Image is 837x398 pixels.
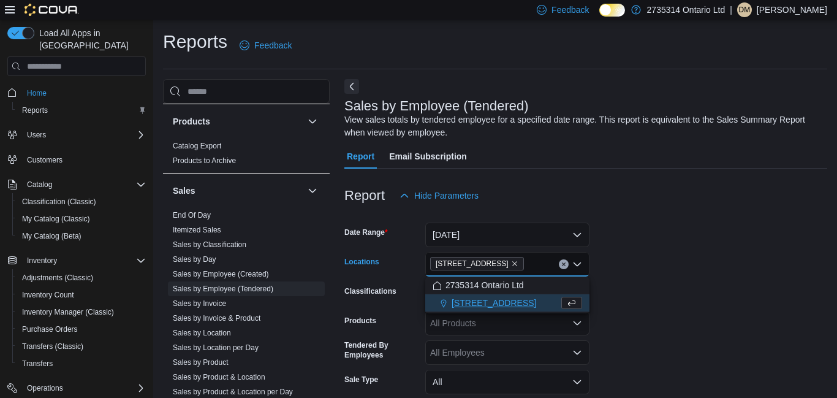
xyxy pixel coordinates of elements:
div: Desiree Metcalfe [737,2,752,17]
button: Catalog [22,177,57,192]
span: Adjustments (Classic) [17,270,146,285]
span: Sales by Product & Location [173,372,265,382]
span: My Catalog (Classic) [22,214,90,224]
span: Report [347,144,374,169]
span: Sales by Day [173,254,216,264]
button: 2735314 Ontario Ltd [425,277,589,294]
button: Sales [305,183,320,198]
a: Classification (Classic) [17,194,101,209]
p: [PERSON_NAME] [757,2,827,17]
span: Catalog [22,177,146,192]
span: [STREET_ADDRESS] [452,297,536,309]
span: Feedback [254,39,292,52]
h3: Products [173,115,210,128]
label: Locations [344,257,379,267]
a: Sales by Invoice [173,299,226,308]
span: Inventory Count [22,290,74,300]
span: End Of Day [173,210,211,220]
span: Operations [27,383,63,393]
div: View sales totals by tendered employee for a specified date range. This report is equivalent to t... [344,113,821,139]
img: Cova [25,4,79,16]
span: Inventory [22,253,146,268]
button: My Catalog (Beta) [12,228,151,245]
span: Catalog Export [173,141,221,151]
span: Transfers [22,359,53,369]
span: Users [27,130,46,140]
button: Inventory Count [12,286,151,304]
h3: Sales by Employee (Tendered) [344,99,529,113]
span: Sales by Invoice & Product [173,313,260,323]
a: Transfers (Classic) [17,339,88,354]
button: Operations [2,380,151,397]
span: Email Subscription [389,144,467,169]
a: Home [22,86,51,101]
span: Classification (Classic) [17,194,146,209]
button: Remove 268 Sandwich St S from selection in this group [511,260,518,267]
a: Itemized Sales [173,226,221,234]
label: Sale Type [344,375,378,385]
button: Products [173,115,303,128]
button: Clear input [559,259,569,269]
span: Sales by Classification [173,240,246,250]
p: | [730,2,732,17]
a: Sales by Invoice & Product [173,314,260,323]
button: Purchase Orders [12,321,151,338]
input: Dark Mode [599,4,625,17]
label: Classifications [344,286,396,296]
span: Home [22,85,146,100]
a: Transfers [17,356,58,371]
button: Transfers (Classic) [12,338,151,355]
button: Sales [173,185,303,197]
span: Reports [17,103,146,118]
span: 268 Sandwich St S [430,257,524,270]
button: Open list of options [572,348,582,358]
span: My Catalog (Classic) [17,212,146,226]
a: Sales by Product [173,358,229,367]
span: My Catalog (Beta) [22,231,81,241]
span: Catalog [27,180,52,189]
span: Inventory Count [17,288,146,302]
span: Purchase Orders [17,322,146,337]
span: Transfers [17,356,146,371]
button: [DATE] [425,223,589,247]
a: Sales by Product & Location per Day [173,388,293,396]
button: Products [305,114,320,129]
button: Adjustments (Classic) [12,269,151,286]
a: Sales by Location [173,329,231,337]
span: Sales by Location [173,328,231,338]
span: Products to Archive [173,156,236,166]
span: Inventory Manager (Classic) [17,305,146,320]
span: Feedback [551,4,589,16]
span: DM [739,2,751,17]
span: Itemized Sales [173,225,221,235]
button: Reports [12,102,151,119]
span: 2735314 Ontario Ltd [445,279,524,291]
label: Products [344,316,376,326]
button: Users [22,128,51,142]
span: Transfers (Classic) [17,339,146,354]
span: Reports [22,105,48,115]
span: Home [27,88,47,98]
label: Date Range [344,228,388,237]
span: Transfers (Classic) [22,342,83,351]
a: Sales by Product & Location [173,373,265,381]
button: Users [2,126,151,144]
label: Tendered By Employees [344,340,420,360]
a: Reports [17,103,53,118]
button: Classification (Classic) [12,193,151,210]
button: Inventory Manager (Classic) [12,304,151,321]
button: Catalog [2,176,151,193]
span: Users [22,128,146,142]
a: Sales by Employee (Created) [173,270,269,278]
a: Catalog Export [173,142,221,150]
span: [STREET_ADDRESS] [436,258,509,270]
span: Customers [27,155,62,165]
a: Purchase Orders [17,322,83,337]
button: Transfers [12,355,151,372]
button: Operations [22,381,68,396]
span: Inventory [27,256,57,266]
a: Sales by Employee (Tendered) [173,285,273,293]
